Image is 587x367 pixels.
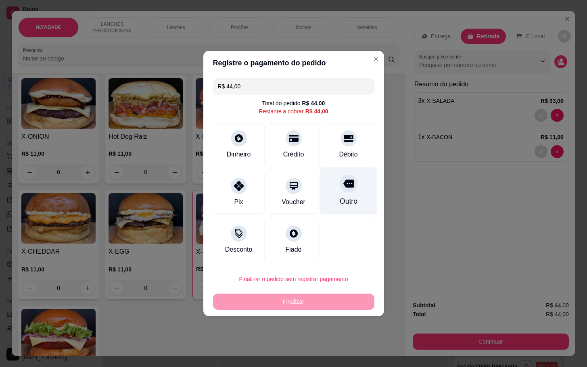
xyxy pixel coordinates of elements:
[339,150,357,159] div: Débito
[282,197,305,207] div: Voucher
[203,51,384,75] header: Registre o pagamento do pedido
[305,107,328,115] div: R$ 44,00
[370,52,382,65] button: Close
[302,99,325,107] div: R$ 44,00
[259,107,328,115] div: Restante a cobrar
[339,196,357,206] div: Outro
[218,78,370,94] input: Ex.: hambúrguer de cordeiro
[225,245,253,254] div: Desconto
[227,150,251,159] div: Dinheiro
[283,150,304,159] div: Crédito
[285,245,301,254] div: Fiado
[234,197,243,207] div: Pix
[262,99,325,107] div: Total do pedido
[213,271,374,287] button: Finalizar o pedido sem registrar pagamento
